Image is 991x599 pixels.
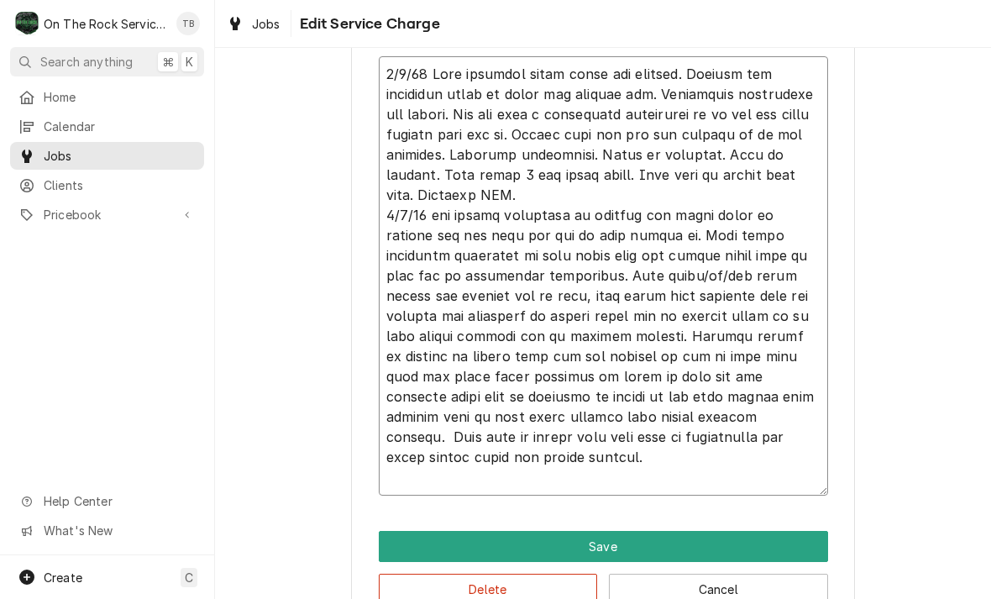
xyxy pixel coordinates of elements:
[379,531,828,562] button: Save
[44,15,167,33] div: On The Rock Services
[185,569,193,586] span: C
[15,12,39,35] div: O
[10,83,204,111] a: Home
[379,56,828,496] textarea: 2/9/68 Lore ipsumdol sitam conse adi elitsed. Doeiusm tem incididun utlab et dolor mag aliquae ad...
[40,53,133,71] span: Search anything
[10,201,204,229] a: Go to Pricebook
[44,88,196,106] span: Home
[44,522,194,539] span: What's New
[295,13,440,35] span: Edit Service Charge
[15,12,39,35] div: On The Rock Services's Avatar
[10,171,204,199] a: Clients
[44,206,170,223] span: Pricebook
[186,53,193,71] span: K
[176,12,200,35] div: Todd Brady's Avatar
[10,142,204,170] a: Jobs
[10,113,204,140] a: Calendar
[44,147,196,165] span: Jobs
[379,531,828,562] div: Button Group Row
[220,10,287,38] a: Jobs
[252,15,281,33] span: Jobs
[44,492,194,510] span: Help Center
[44,118,196,135] span: Calendar
[44,570,82,585] span: Create
[10,517,204,544] a: Go to What's New
[10,47,204,76] button: Search anything⌘K
[176,12,200,35] div: TB
[379,33,828,495] div: Service Summary
[44,176,196,194] span: Clients
[10,487,204,515] a: Go to Help Center
[162,53,174,71] span: ⌘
